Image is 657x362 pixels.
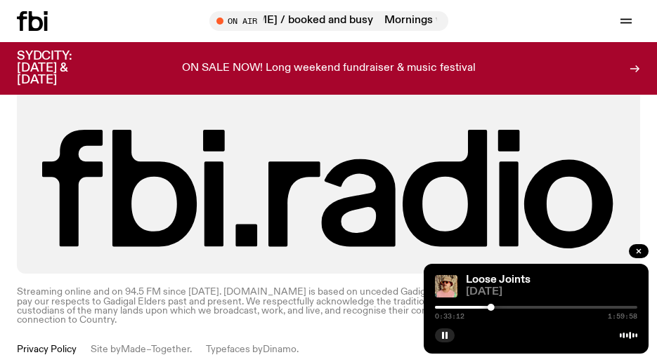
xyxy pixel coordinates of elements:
button: On AirMornings with [PERSON_NAME] / booked and busyMornings with [PERSON_NAME] / booked and busy [209,11,448,31]
p: ON SALE NOW! Long weekend fundraiser & music festival [182,62,476,75]
span: Site by [91,344,121,354]
span: 0:33:12 [435,313,464,320]
a: Made–Together [121,344,190,354]
span: . [190,344,192,354]
a: Privacy Policy [17,345,77,354]
img: Tyson stands in front of a paperbark tree wearing orange sunglasses, a suede bucket hat and a pin... [435,275,457,297]
a: Loose Joints [466,274,531,286]
span: 1:59:58 [608,313,637,320]
span: Typefaces by [206,344,263,354]
a: Dinamo [263,344,297,354]
span: . [297,344,299,354]
p: Streaming online and on 94.5 FM since [DATE]. [DOMAIN_NAME] is based on unceded Gadigal land; we ... [17,288,481,325]
span: [DATE] [466,287,637,297]
h3: SYDCITY: [DATE] & [DATE] [17,51,107,86]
